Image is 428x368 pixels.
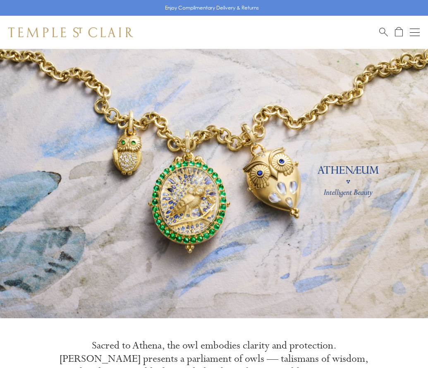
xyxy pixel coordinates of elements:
a: Open Shopping Bag [395,27,403,37]
a: Search [379,27,388,37]
img: Temple St. Clair [8,27,133,37]
p: Enjoy Complimentary Delivery & Returns [165,4,259,12]
button: Open navigation [410,27,420,37]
